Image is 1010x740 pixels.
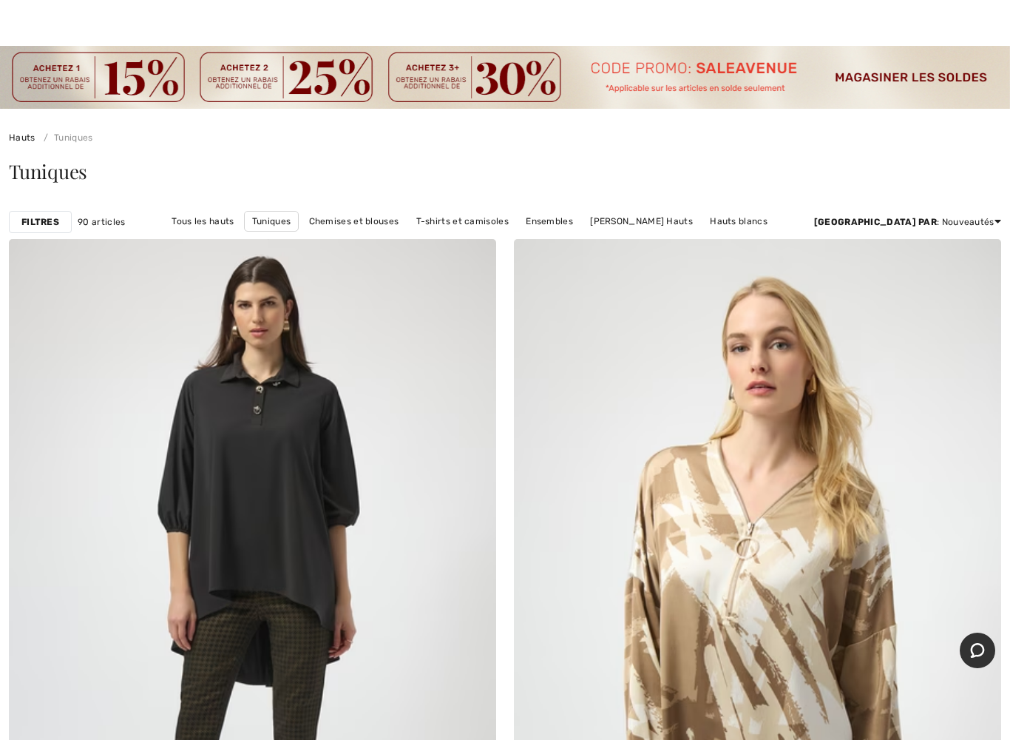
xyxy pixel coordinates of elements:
[38,132,93,143] a: Tuniques
[244,211,299,232] a: Tuniques
[377,232,442,251] a: Hauts noirs
[409,212,516,231] a: T-shirts et camisoles
[78,215,125,229] span: 90 articles
[702,212,775,231] a: Hauts blancs
[445,232,563,251] a: Hauts [PERSON_NAME]
[814,215,1001,229] div: : Nouveautés
[9,132,35,143] a: Hauts
[814,217,937,227] strong: [GEOGRAPHIC_DATA] par
[583,212,700,231] a: [PERSON_NAME] Hauts
[9,158,87,184] span: Tuniques
[21,215,59,229] strong: Filtres
[960,633,995,670] iframe: Ouvre un widget dans lequel vous pouvez chatter avec l’un de nos agents
[518,212,580,231] a: Ensembles
[302,212,407,231] a: Chemises et blouses
[164,212,241,231] a: Tous les hauts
